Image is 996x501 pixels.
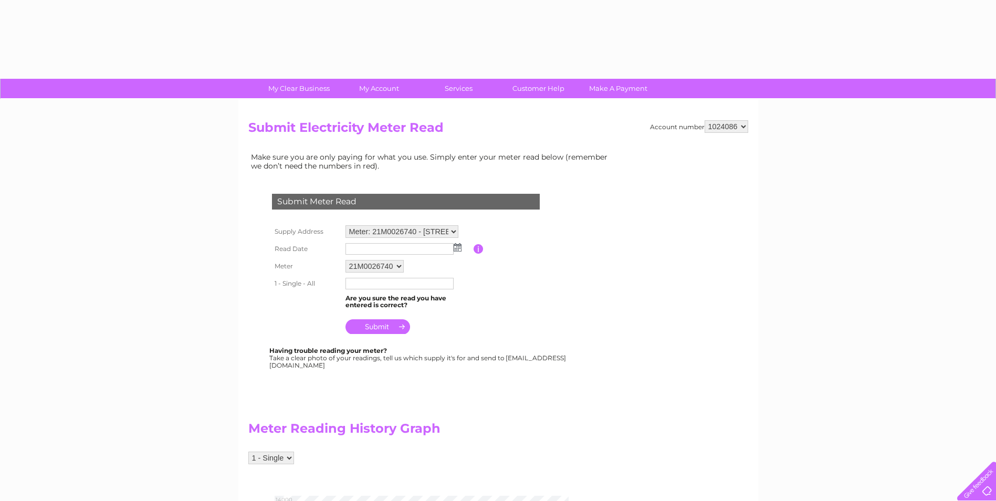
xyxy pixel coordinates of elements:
div: Account number [650,120,748,133]
td: Are you sure the read you have entered is correct? [343,292,474,312]
div: Take a clear photo of your readings, tell us which supply it's for and send to [EMAIL_ADDRESS][DO... [269,347,568,369]
a: My Clear Business [256,79,342,98]
a: Services [415,79,502,98]
img: ... [454,243,462,252]
input: Information [474,244,484,254]
th: 1 - Single - All [269,275,343,292]
h2: Submit Electricity Meter Read [248,120,748,140]
a: My Account [336,79,422,98]
h2: Meter Reading History Graph [248,421,616,441]
th: Meter [269,257,343,275]
th: Supply Address [269,223,343,241]
td: Make sure you are only paying for what you use. Simply enter your meter read below (remember we d... [248,150,616,172]
b: Having trouble reading your meter? [269,347,387,354]
th: Read Date [269,241,343,257]
a: Customer Help [495,79,582,98]
input: Submit [345,319,410,334]
div: Submit Meter Read [272,194,540,210]
a: Make A Payment [575,79,662,98]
